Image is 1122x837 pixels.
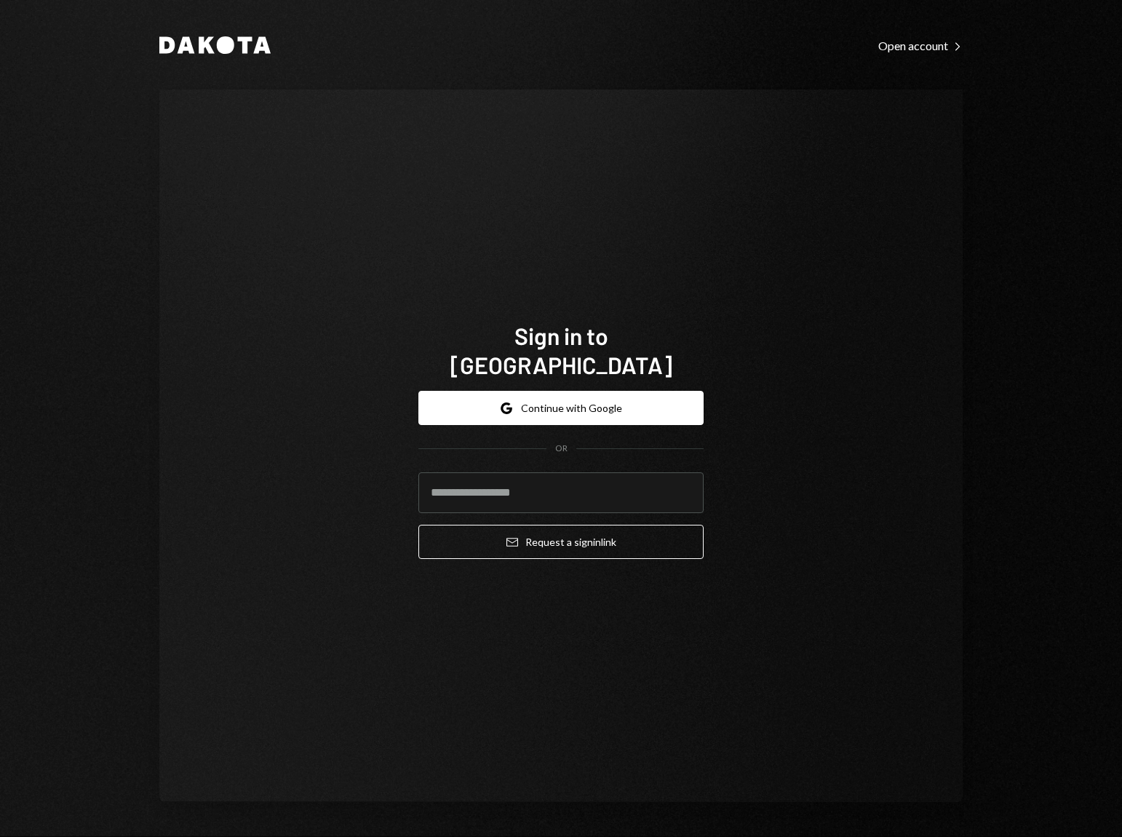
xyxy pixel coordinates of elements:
[878,39,963,53] div: Open account
[555,443,568,455] div: OR
[418,525,704,559] button: Request a signinlink
[878,37,963,53] a: Open account
[418,391,704,425] button: Continue with Google
[418,321,704,379] h1: Sign in to [GEOGRAPHIC_DATA]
